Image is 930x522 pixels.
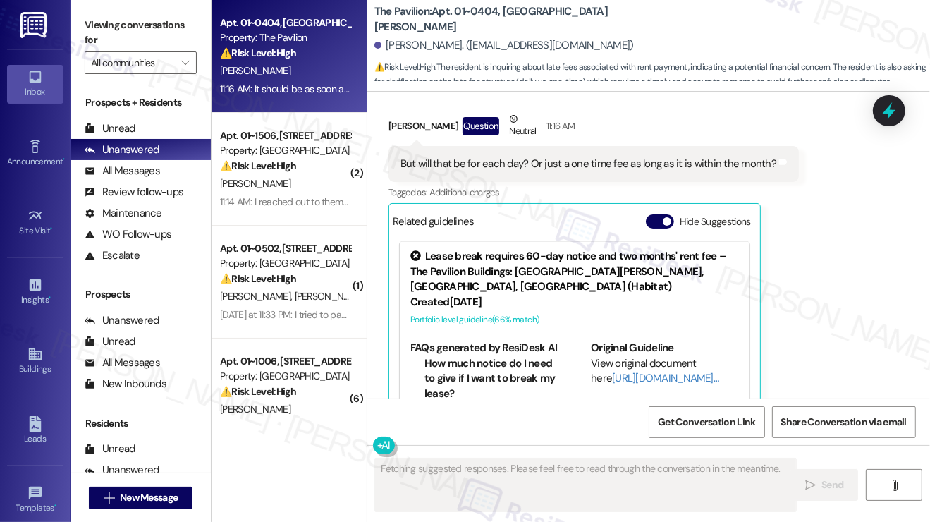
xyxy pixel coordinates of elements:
[7,204,63,242] a: Site Visit •
[772,406,916,438] button: Share Conversation via email
[889,480,900,491] i: 
[374,60,930,90] span: : The resident is inquiring about late fees associated with rent payment, indicating a potential ...
[54,501,56,511] span: •
[393,214,475,235] div: Related guidelines
[220,47,296,59] strong: ⚠️ Risk Level: High
[220,421,883,434] div: [DATE] at 9:52 PM: Just paid manually. Please confirm it went through on your end! Can we still t...
[85,142,159,157] div: Unanswered
[85,442,135,456] div: Unread
[63,154,65,164] span: •
[388,182,799,202] div: Tagged as:
[85,185,183,200] div: Review follow-ups
[220,308,753,321] div: [DATE] at 11:33 PM: I tried to pay my rent, but can't because of a message left on the app...shou...
[220,64,290,77] span: [PERSON_NAME]
[591,341,674,356] b: Original Guideline
[7,481,63,519] a: Templates •
[410,313,739,328] div: Portfolio level guideline ( 66 % match)
[649,406,764,438] button: Get Conversation Link
[91,51,174,74] input: All communities
[805,480,816,491] i: 
[181,57,189,68] i: 
[7,342,63,380] a: Buildings
[680,214,751,229] label: Hide Suggestions
[790,469,859,501] button: Send
[51,224,53,233] span: •
[71,95,211,110] div: Prospects + Residents
[463,117,500,135] div: Question
[781,415,907,430] span: Share Conversation via email
[85,313,159,328] div: Unanswered
[85,206,162,221] div: Maintenance
[374,4,656,35] b: The Pavilion: Apt. 01~0404, [GEOGRAPHIC_DATA][PERSON_NAME]
[220,385,296,398] strong: ⚠️ Risk Level: High
[104,492,114,504] i: 
[220,143,350,158] div: Property: [GEOGRAPHIC_DATA]
[7,273,63,311] a: Insights •
[388,111,799,146] div: [PERSON_NAME]
[89,487,193,509] button: New Message
[658,415,755,430] span: Get Conversation Link
[85,334,135,349] div: Unread
[220,16,350,30] div: Apt. 01~0404, [GEOGRAPHIC_DATA][PERSON_NAME]
[85,227,171,242] div: WO Follow-ups
[220,159,296,172] strong: ⚠️ Risk Level: High
[410,296,739,310] div: Created [DATE]
[85,14,197,51] label: Viewing conversations for
[220,30,350,45] div: Property: The Pavilion
[71,416,211,431] div: Residents
[821,478,843,492] span: Send
[120,490,178,505] span: New Message
[220,195,895,208] div: 11:14 AM: I reached out to them and they had no information on my refund. My bank doesn't see it,...
[220,272,296,285] strong: ⚠️ Risk Level: High
[85,164,160,178] div: All Messages
[424,357,558,402] li: How much notice do I need to give if I want to break my lease?
[220,369,350,384] div: Property: [GEOGRAPHIC_DATA]
[220,241,350,256] div: Apt. 01~0502, [STREET_ADDRESS][GEOGRAPHIC_DATA][US_STATE][STREET_ADDRESS]
[7,65,63,103] a: Inbox
[220,177,290,190] span: [PERSON_NAME]
[612,372,718,386] a: [URL][DOMAIN_NAME]…
[20,12,49,38] img: ResiDesk Logo
[220,354,350,369] div: Apt. 01~1006, [STREET_ADDRESS][PERSON_NAME]
[429,186,499,198] span: Additional charges
[220,403,290,415] span: [PERSON_NAME]
[374,61,435,73] strong: ⚠️ Risk Level: High
[85,248,140,263] div: Escalate
[543,119,575,133] div: 11:16 AM
[220,83,430,95] div: 11:16 AM: It should be as soon as a week from [DATE]
[410,250,739,295] div: Lease break requires 60-day notice and two months' rent fee – The Pavilion Buildings: [GEOGRAPHIC...
[591,357,739,387] div: View original document here
[220,256,350,271] div: Property: [GEOGRAPHIC_DATA]
[49,293,51,303] span: •
[85,377,166,391] div: New Inbounds
[410,341,557,356] b: FAQs generated by ResiDesk AI
[375,459,796,511] textarea: Fetching suggested responses. Please feel free to read through the conversation in the meantime.
[295,290,365,303] span: [PERSON_NAME]
[374,38,634,53] div: [PERSON_NAME]. ([EMAIL_ADDRESS][DOMAIN_NAME])
[506,111,539,141] div: Neutral
[400,157,776,171] div: But will that be for each day? Or just a one time fee as long as it is within the month?
[85,356,160,370] div: All Messages
[7,412,63,450] a: Leads
[220,290,295,303] span: [PERSON_NAME]
[71,287,211,302] div: Prospects
[220,128,350,143] div: Apt. 01~1506, [STREET_ADDRESS][PERSON_NAME]
[85,463,159,478] div: Unanswered
[85,121,135,136] div: Unread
